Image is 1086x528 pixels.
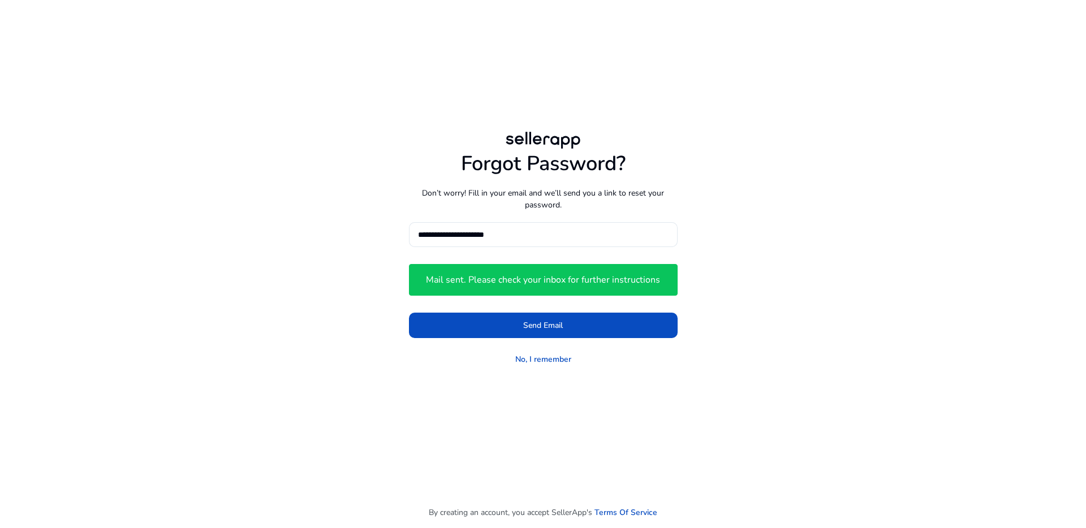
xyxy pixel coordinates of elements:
[409,187,678,211] p: Don’t worry! Fill in your email and we’ll send you a link to reset your password.
[523,319,563,331] span: Send Email
[426,275,660,285] h4: Mail sent. Please check your inbox for further instructions
[409,152,678,176] h1: Forgot Password?
[515,353,571,365] a: No, I remember
[409,313,678,338] button: Send Email
[594,507,657,518] a: Terms Of Service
